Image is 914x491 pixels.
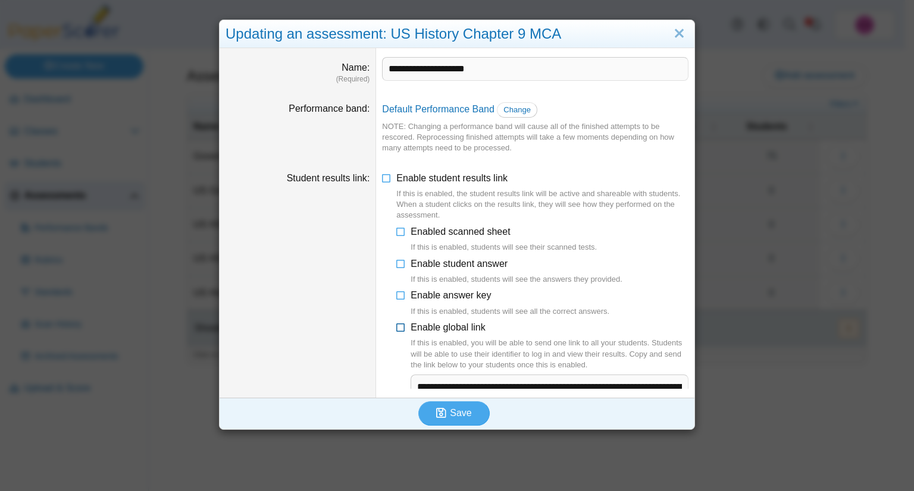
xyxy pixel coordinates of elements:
[411,338,688,370] div: If this is enabled, you will be able to send one link to all your students. Students will be able...
[396,188,688,221] div: If this is enabled, the student results link will be active and shareable with students. When a s...
[289,103,370,114] label: Performance band
[382,121,688,154] div: NOTE: Changing a performance band will cause all of the finished attempts to be rescored. Reproce...
[503,105,531,114] span: Change
[411,290,609,317] span: Enable answer key
[382,104,494,114] a: Default Performance Band
[450,408,471,418] span: Save
[287,173,370,183] label: Student results link
[396,173,688,221] span: Enable student results link
[411,306,609,317] div: If this is enabled, students will see all the correct answers.
[411,242,597,253] div: If this is enabled, students will see their scanned tests.
[418,401,490,425] button: Save
[411,226,597,253] span: Enabled scanned sheet
[342,62,370,73] label: Name
[497,102,537,118] a: Change
[411,322,688,370] span: Enable global link
[670,24,688,44] a: Close
[411,259,622,285] span: Enable student answer
[411,274,622,285] div: If this is enabled, students will see the answers they provided.
[226,74,370,84] dfn: (Required)
[220,20,694,48] div: Updating an assessment: US History Chapter 9 MCA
